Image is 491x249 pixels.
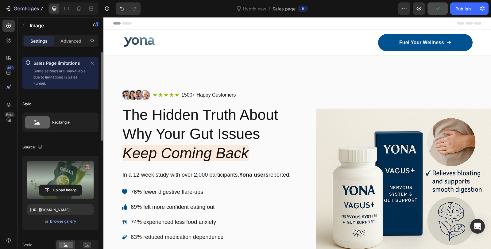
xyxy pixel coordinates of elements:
[27,204,94,215] input: https://example.com/image.jpg
[27,202,113,208] span: 74% experienced less food anxiety
[18,73,47,83] img: gempages_573703203716072516-3e60596d-c47b-48b9-88a6-b1df494d52e2.png
[2,2,46,15] button: 7
[40,5,43,12] p: 7
[39,185,82,196] button: Upload Image
[50,219,76,224] div: Browse gallery
[27,172,100,178] span: 76% fewer digestive flare-ups
[273,6,296,12] span: Sales page
[50,218,76,224] button: Browse gallery
[30,22,82,29] p: Image
[19,155,187,161] span: In a 12-week study with over 2,000 participants, reported:
[242,6,267,12] span: Hybrid new
[269,6,270,12] span: /
[22,101,31,107] div: Style
[30,38,48,44] p: Settings
[78,75,132,81] p: 1500+ Happy Customers
[450,2,476,15] button: Publish
[33,68,86,86] p: Some settings are unavailable due to limitations in Sales Funnel.
[455,6,471,12] div: Publish
[45,218,48,225] span: or
[52,115,90,129] div: Rectangle
[116,2,141,15] div: Undo/Redo
[18,88,194,146] h2: The Hidden Truth About Why Your Gut Issues
[27,187,111,193] span: 69% felt more confident eating out
[103,17,491,249] iframe: Design area
[296,22,341,29] p: Fuel Your Wellness
[22,143,44,151] div: Source
[136,155,165,161] strong: Yona users
[19,128,145,144] i: Keep Coming Back
[60,38,81,44] p: Advanced
[470,219,485,234] div: Open Intercom Messenger
[5,112,15,117] div: Beta
[33,59,86,67] p: Sales Page limitations
[6,65,15,70] div: 450
[22,242,32,248] div: Scale
[27,217,120,223] span: 63% reduced medication dependence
